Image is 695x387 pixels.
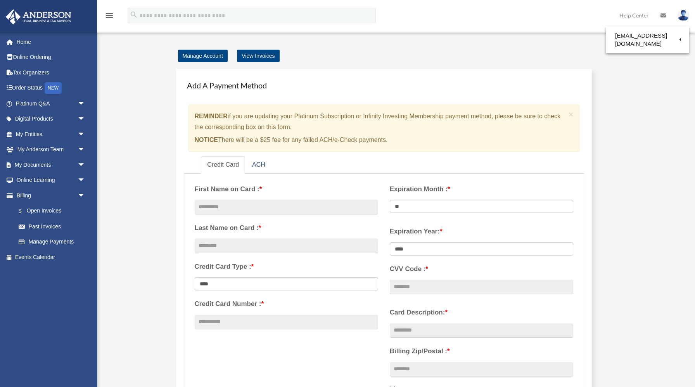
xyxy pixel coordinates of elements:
label: Credit Card Type : [195,261,378,273]
span: arrow_drop_down [78,173,93,188]
a: ACH [246,156,271,174]
label: Expiration Month : [390,183,573,195]
a: Online Ordering [5,50,97,65]
span: arrow_drop_down [78,111,93,127]
span: arrow_drop_down [78,142,93,158]
a: Manage Account [178,50,228,62]
label: CVV Code : [390,263,573,275]
label: Card Description: [390,307,573,318]
img: Anderson Advisors Platinum Portal [3,9,74,24]
a: Digital Productsarrow_drop_down [5,111,97,127]
strong: NOTICE [195,136,218,143]
label: First Name on Card : [195,183,378,195]
a: Online Learningarrow_drop_down [5,173,97,188]
i: search [130,10,138,19]
a: Platinum Q&Aarrow_drop_down [5,96,97,111]
p: There will be a $25 fee for any failed ACH/e-Check payments. [195,135,566,145]
label: Expiration Year: [390,226,573,237]
a: My Documentsarrow_drop_down [5,157,97,173]
span: $ [23,206,27,216]
a: Past Invoices [11,219,97,234]
span: arrow_drop_down [78,188,93,204]
strong: REMINDER [195,113,228,119]
div: if you are updating your Platinum Subscription or Infinity Investing Membership payment method, p... [188,105,580,152]
label: Billing Zip/Postal : [390,346,573,357]
a: Credit Card [201,156,245,174]
a: View Invoices [237,50,279,62]
a: Events Calendar [5,249,97,265]
a: [EMAIL_ADDRESS][DOMAIN_NAME] [606,28,689,51]
label: Credit Card Number : [195,298,378,310]
a: My Entitiesarrow_drop_down [5,126,97,142]
i: menu [105,11,114,20]
a: Tax Organizers [5,65,97,80]
span: arrow_drop_down [78,126,93,142]
a: My Anderson Teamarrow_drop_down [5,142,97,157]
button: Close [569,110,574,118]
h4: Add A Payment Method [184,77,584,94]
a: Manage Payments [11,234,93,250]
a: Order StatusNEW [5,80,97,96]
div: NEW [45,82,62,94]
a: Home [5,34,97,50]
span: arrow_drop_down [78,157,93,173]
span: × [569,110,574,119]
label: Last Name on Card : [195,222,378,234]
img: User Pic [678,10,689,21]
span: arrow_drop_down [78,96,93,112]
a: menu [105,14,114,20]
a: $Open Invoices [11,203,97,219]
a: Billingarrow_drop_down [5,188,97,203]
